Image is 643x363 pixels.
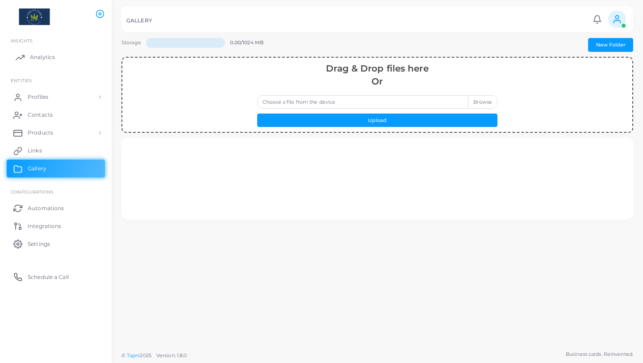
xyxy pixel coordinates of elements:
[28,93,48,101] span: Profiles
[28,240,50,248] span: Settings
[156,352,187,359] span: Version: 1.8.0
[28,273,69,281] span: Schedule a Call
[7,235,105,253] a: Settings
[28,204,64,212] span: Automations
[7,268,105,286] a: Schedule a Call
[7,48,105,66] a: Analytics
[7,199,105,217] a: Automations
[121,38,141,56] div: Storage
[7,217,105,235] a: Integrations
[7,160,105,177] a: Gallery
[7,124,105,142] a: Products
[121,352,187,359] span: ©
[11,78,32,83] span: ENTITIES
[588,38,633,51] button: New Folder
[566,350,633,358] span: Business cards. Reinvented.
[28,129,53,137] span: Products
[127,352,140,359] a: Tapni
[11,38,33,43] span: INSIGHTS
[7,88,105,106] a: Profiles
[257,75,497,88] div: Or
[230,38,278,56] div: 0.00/1024 MB
[140,352,151,359] span: 2025
[11,189,53,194] span: Configurations
[126,17,152,24] h5: GALLERY
[7,142,105,160] a: Links
[257,114,497,127] button: Upload
[30,53,55,61] span: Analytics
[7,106,105,124] a: Contacts
[28,222,61,230] span: Integrations
[28,165,46,173] span: Gallery
[28,111,53,119] span: Contacts
[8,8,58,25] img: logo
[257,62,497,75] div: Drag & Drop files here
[28,147,42,155] span: Links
